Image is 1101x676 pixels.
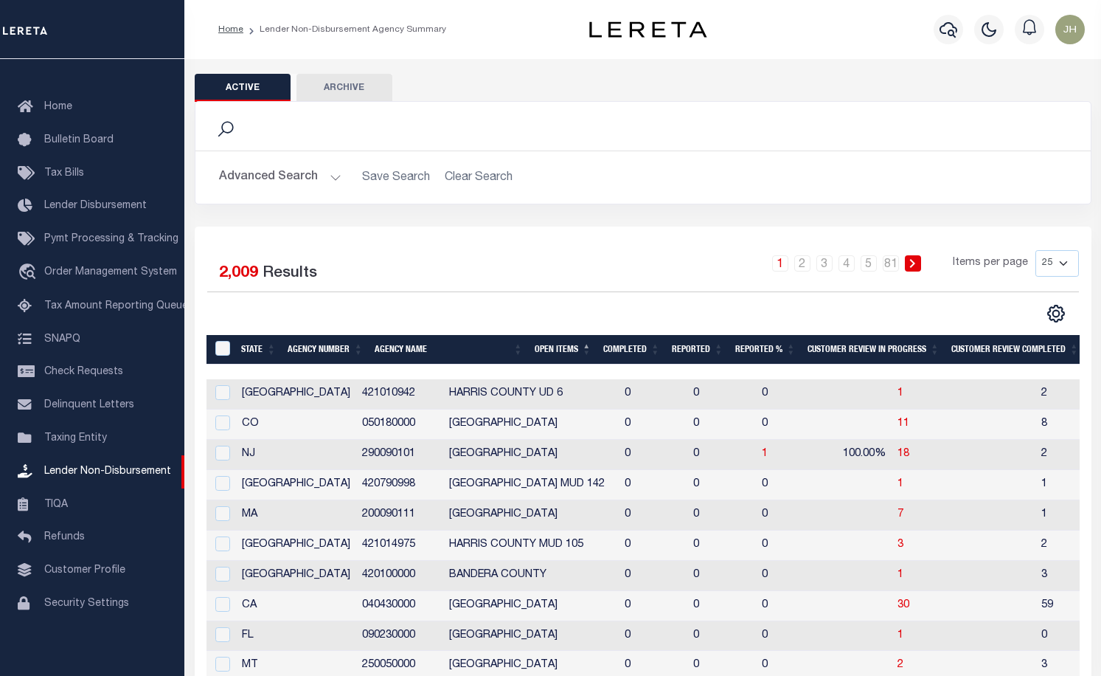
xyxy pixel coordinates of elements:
[687,591,756,621] td: 0
[838,255,855,272] a: 4
[443,410,619,440] td: [GEOGRAPHIC_DATA]
[687,379,756,410] td: 0
[1055,15,1085,44] img: svg+xml;base64,PHN2ZyB4bWxucz0iaHR0cDovL3d3dy53My5vcmcvMjAwMC9zdmciIHBvaW50ZXItZXZlbnRzPSJub25lIi...
[589,21,707,38] img: logo-dark.svg
[897,630,903,641] a: 1
[756,531,819,561] td: 0
[44,599,129,609] span: Security Settings
[356,531,443,561] td: 421014975
[897,479,903,489] a: 1
[897,660,903,670] a: 2
[44,433,107,444] span: Taxing Entity
[195,74,291,102] button: Active
[897,449,909,459] a: 18
[236,379,356,410] td: [GEOGRAPHIC_DATA]
[282,335,369,365] th: Agency Number: activate to sort column ascending
[687,621,756,652] td: 0
[756,561,819,591] td: 0
[236,531,356,561] td: [GEOGRAPHIC_DATA]
[44,367,123,377] span: Check Requests
[443,561,619,591] td: BANDERA COUNTY
[296,74,392,102] button: Archive
[44,102,72,112] span: Home
[687,410,756,440] td: 0
[687,561,756,591] td: 0
[44,301,188,311] span: Tax Amount Reporting Queue
[794,255,810,272] a: 2
[687,531,756,561] td: 0
[443,591,619,621] td: [GEOGRAPHIC_DATA]
[44,466,171,477] span: Lender Non-Disbursement
[762,449,768,459] a: 1
[619,410,687,440] td: 0
[756,621,819,652] td: 0
[18,263,41,283] i: travel_explore
[356,470,443,500] td: 420790998
[443,379,619,410] td: HARRIS COUNTY UD 6
[619,621,687,652] td: 0
[44,234,178,244] span: Pymt Processing & Tracking
[953,255,1028,272] span: Items per page
[44,168,84,179] span: Tax Bills
[897,509,903,520] span: 7
[619,500,687,531] td: 0
[236,500,356,531] td: MA
[756,500,819,531] td: 0
[687,470,756,500] td: 0
[44,267,177,277] span: Order Management System
[897,388,903,399] a: 1
[897,570,903,580] a: 1
[356,591,443,621] td: 040430000
[356,561,443,591] td: 420100000
[687,500,756,531] td: 0
[263,262,317,286] label: Results
[897,418,909,429] a: 11
[619,591,687,621] td: 0
[356,379,443,410] td: 421010942
[218,25,243,34] a: Home
[819,440,892,470] td: 100.00%
[44,532,85,542] span: Refunds
[897,539,903,550] a: 3
[356,440,443,470] td: 290090101
[443,470,619,500] td: [GEOGRAPHIC_DATA] MUD 142
[756,379,819,410] td: 0
[619,470,687,500] td: 0
[236,410,356,440] td: CO
[666,335,729,365] th: Reported: activate to sort column ascending
[802,335,945,365] th: Customer Review In Progress: activate to sort column ascending
[44,135,114,145] span: Bulletin Board
[356,500,443,531] td: 200090111
[619,379,687,410] td: 0
[44,201,147,211] span: Lender Disbursement
[219,163,341,192] button: Advanced Search
[443,621,619,652] td: [GEOGRAPHIC_DATA]
[443,500,619,531] td: [GEOGRAPHIC_DATA]
[619,561,687,591] td: 0
[236,561,356,591] td: [GEOGRAPHIC_DATA]
[816,255,833,272] a: 3
[883,255,899,272] a: 81
[356,410,443,440] td: 050180000
[772,255,788,272] a: 1
[729,335,802,365] th: Reported %: activate to sort column ascending
[235,335,282,365] th: State: activate to sort column ascending
[219,266,258,281] span: 2,009
[897,600,909,610] a: 30
[597,335,666,365] th: Completed: activate to sort column ascending
[756,591,819,621] td: 0
[619,531,687,561] td: 0
[236,591,356,621] td: CA
[236,440,356,470] td: NJ
[236,621,356,652] td: FL
[756,470,819,500] td: 0
[44,400,134,410] span: Delinquent Letters
[861,255,877,272] a: 5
